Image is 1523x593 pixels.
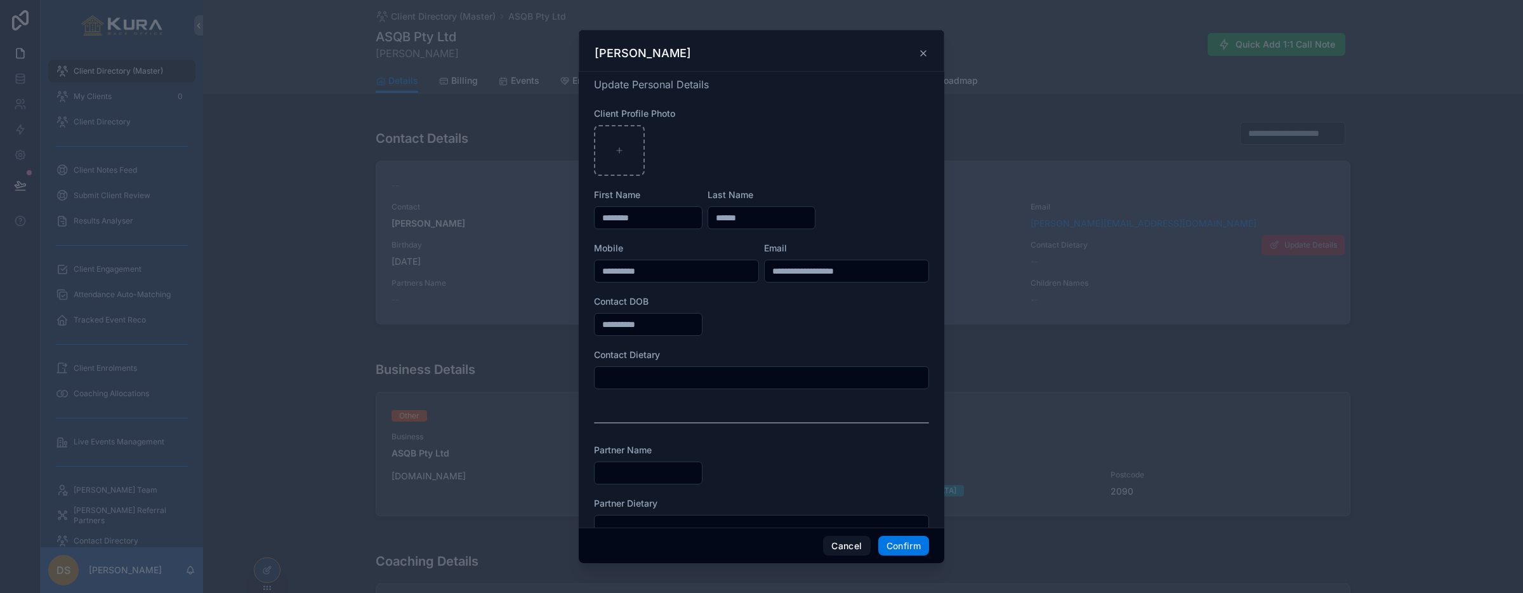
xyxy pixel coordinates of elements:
[594,108,675,119] span: Client Profile Photo
[823,536,870,556] button: Cancel
[764,243,787,253] span: Email
[594,296,649,307] span: Contact DOB
[594,349,660,360] span: Contact Dietary
[878,536,929,556] button: Confirm
[594,243,623,253] span: Mobile
[594,498,657,509] span: Partner Dietary
[594,444,652,455] span: Partner Name
[594,189,640,200] span: First Name
[595,46,691,61] h3: [PERSON_NAME]
[594,77,929,92] h4: Update Personal Details
[708,189,753,200] span: Last Name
